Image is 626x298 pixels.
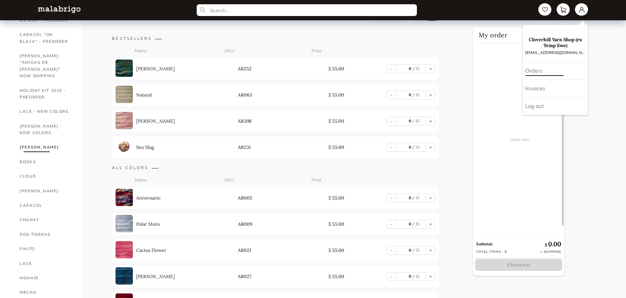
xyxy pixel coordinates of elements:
p: Natural [136,92,152,98]
a: [PERSON_NAME] - NEW COLORS [20,119,72,140]
button: + [426,194,435,202]
span: $ [545,242,548,247]
p: $ 55.00 [329,273,344,279]
a: Natural [116,86,196,104]
img: 0.jpg [116,138,133,155]
img: 0.jpg [116,86,133,103]
p: $ 55.00 [329,118,344,124]
p: 0.00 [545,240,561,248]
p: Price [312,177,321,183]
button: + [426,220,435,228]
strong: Subtotal [476,241,492,247]
div: Orders [525,62,584,80]
a: Cactus Flower [116,241,196,260]
a: [PERSON_NAME] [20,140,72,154]
p: $ 55.00 [329,195,344,201]
h2: My order [476,27,561,43]
button: + [426,272,435,281]
img: 0.jpg [116,60,133,77]
p: [PERSON_NAME] [136,118,175,124]
img: L5WsItTXhTFtyxb3tkNoXNspfcfOAAWlbXYcuBTUg0FA22wzaAJ6kXiYLTb6coiuTfQf1mE2HwVko7IAAAAASUVORK5CYII= [38,6,80,13]
p: Price [312,48,321,54]
a: CARACOL "ON BLACK" - PREORDER [20,27,72,49]
input: Search... [197,4,417,16]
a: DOS TIERRAS [20,227,72,242]
button: + [426,65,435,73]
a: [PERSON_NAME] [20,184,72,198]
a: LACE [20,256,72,271]
button: + [426,91,435,99]
button: + [426,117,435,125]
a: CARACOL [20,198,72,213]
p: BESTSELLERS [112,36,439,41]
img: 0.jpg [116,112,133,129]
p: Cactus Flower [136,247,166,253]
p: $ 55.00 [329,66,344,72]
button: + [426,143,435,151]
p: ALL COLORS [112,165,439,170]
p: AR021 [238,247,286,253]
label: 15 [411,118,420,123]
div: Invoices [525,80,584,97]
a: Orders [525,62,585,80]
label: 15 [411,66,420,71]
label: 15 [411,92,420,97]
p: Aniversario [136,195,160,201]
a: MOHAIR [20,271,72,285]
p: Polar Morn [136,221,160,227]
a: [PERSON_NAME] [116,112,196,131]
p: $ 55.00 [329,247,344,253]
label: 13 [411,145,420,149]
a: [PERSON_NAME] [116,60,196,78]
div: Empty order [473,43,567,236]
p: AR005 [238,195,286,201]
p: AR009 [238,221,286,227]
p: Cloverhill Yarn Shop (ex Temp Ewe) [525,37,585,48]
a: [PERSON_NAME] [116,267,196,286]
a: CHUNKY [20,213,72,227]
img: 0.jpg [116,189,133,206]
label: 15 [411,248,420,253]
p: + Shipping [540,250,561,254]
img: 0.jpg [116,267,133,285]
a: Checkout [473,259,564,271]
p: AR252 [238,66,286,72]
label: 15 [411,195,420,200]
p: Name [135,177,147,183]
a: LACE - NEW COLORS [20,104,72,119]
div: Log out [525,97,585,115]
p: $ 55.00 [329,221,344,227]
p: AR027 [238,273,286,279]
a: Invoices [525,80,585,97]
p: $ 55.00 [329,144,344,150]
p: Total items : 0 [476,250,507,254]
a: FINITO [20,242,72,256]
p: Name [135,48,147,54]
label: 15 [411,221,420,226]
a: Polar Morn [116,215,196,234]
p: AR063 [238,92,286,98]
img: 0.jpg [116,215,133,232]
a: Aniversario [116,189,196,207]
a: [PERSON_NAME]: "AMIGAS DE [PERSON_NAME]" NOW SHIPPING [20,49,72,83]
p: [PERSON_NAME] [136,66,175,72]
a: Sea Slug [116,138,196,157]
p: [EMAIL_ADDRESS][DOMAIN_NAME] [525,50,585,55]
button: + [426,246,435,254]
img: 0.jpg [116,241,133,258]
button: Checkout [475,259,562,271]
p: SKU [224,48,234,54]
p: AR231 [238,144,286,150]
a: CLOUD [20,169,72,184]
p: Sea Slug [136,144,154,150]
p: AR398 [238,118,286,124]
a: HOLIDAY KIT 2025 - PREORDER [20,83,72,105]
p: [PERSON_NAME] [136,273,175,279]
p: SKU [224,177,234,183]
a: BOOKS [20,155,72,169]
p: $ 55.00 [329,92,344,98]
label: 15 [411,274,420,279]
